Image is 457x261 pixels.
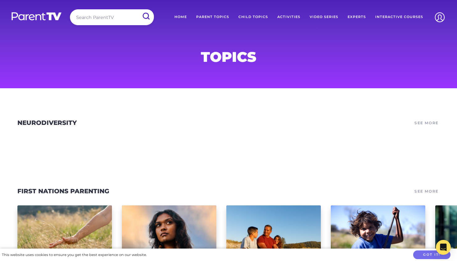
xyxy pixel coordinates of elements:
[371,9,428,25] a: Interactive Courses
[170,9,192,25] a: Home
[234,9,273,25] a: Child Topics
[70,9,154,25] input: Search ParentTV
[138,9,154,23] input: Submit
[192,9,234,25] a: Parent Topics
[413,119,440,127] a: See More
[17,187,109,195] a: First Nations Parenting
[436,240,451,255] div: Open Intercom Messenger
[2,252,147,258] div: This website uses cookies to ensure you get the best experience on our website.
[79,51,378,63] h1: Topics
[305,9,343,25] a: Video Series
[17,119,77,126] a: Neurodiversity
[273,9,305,25] a: Activities
[11,12,62,21] img: parenttv-logo-white.4c85aaf.svg
[343,9,371,25] a: Experts
[432,9,448,25] img: Account
[413,187,440,195] a: See More
[413,250,450,259] button: Got it!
